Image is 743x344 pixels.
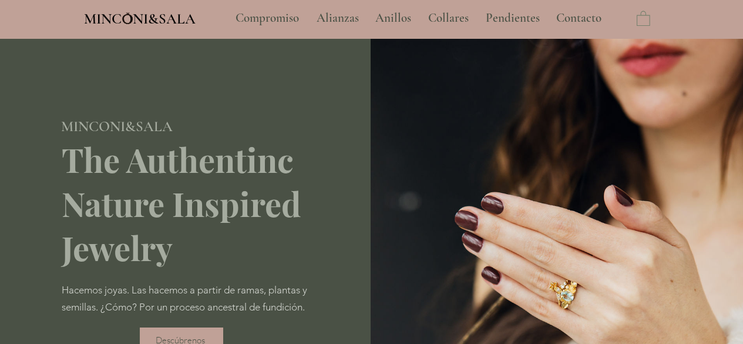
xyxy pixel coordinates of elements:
[480,4,546,33] p: Pendientes
[369,4,417,33] p: Anillos
[204,4,634,33] nav: Sitio
[62,284,307,313] span: Hacemos joyas. Las hacemos a partir de ramas, plantas y semillas. ¿Cómo? Por un proceso ancestral...
[227,4,308,33] a: Compromiso
[308,4,367,33] a: Alianzas
[477,4,547,33] a: Pendientes
[84,8,196,27] a: MINCONI&SALA
[419,4,477,33] a: Collares
[311,4,365,33] p: Alianzas
[123,12,133,24] img: Minconi Sala
[547,4,611,33] a: Contacto
[550,4,607,33] p: Contacto
[61,115,173,135] a: MINCONI&SALA
[84,10,196,28] span: MINCONI&SALA
[230,4,305,33] p: Compromiso
[422,4,475,33] p: Collares
[62,137,301,269] span: The Authentinc Nature Inspired Jewelry
[367,4,419,33] a: Anillos
[61,118,173,135] span: MINCONI&SALA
